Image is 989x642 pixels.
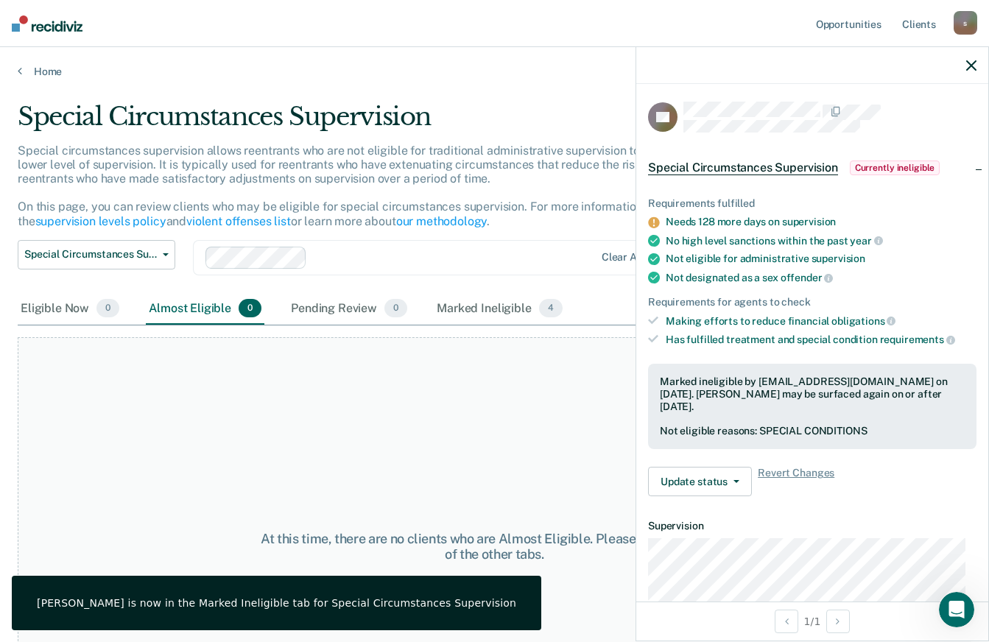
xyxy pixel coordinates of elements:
[35,214,166,228] a: supervision levels policy
[636,144,988,191] div: Special Circumstances SupervisionCurrently ineligible
[850,160,940,175] span: Currently ineligible
[775,610,798,633] button: Previous Opportunity
[648,296,976,308] div: Requirements for agents to check
[666,271,976,284] div: Not designated as a sex
[636,602,988,641] div: 1 / 1
[434,293,566,325] div: Marked Ineligible
[24,248,157,261] span: Special Circumstances Supervision
[18,102,759,144] div: Special Circumstances Supervision
[648,160,838,175] span: Special Circumstances Supervision
[826,610,850,633] button: Next Opportunity
[954,11,977,35] div: s
[660,375,965,412] div: Marked ineligible by [EMAIL_ADDRESS][DOMAIN_NAME] on [DATE]. [PERSON_NAME] may be surfaced again ...
[602,251,664,264] div: Clear agents
[850,235,882,247] span: year
[660,425,965,437] div: Not eligible reasons: SPECIAL CONDITIONS
[666,216,976,228] div: Needs 128 more days on supervision
[96,299,119,318] span: 0
[539,299,563,318] span: 4
[288,293,410,325] div: Pending Review
[666,253,976,265] div: Not eligible for administrative
[239,299,261,318] span: 0
[880,334,955,345] span: requirements
[396,214,488,228] a: our methodology
[648,467,752,496] button: Update status
[186,214,291,228] a: violent offenses list
[18,293,122,325] div: Eligible Now
[939,592,974,627] iframe: Intercom live chat
[648,197,976,210] div: Requirements fulfilled
[146,293,264,325] div: Almost Eligible
[666,314,976,328] div: Making efforts to reduce financial
[666,234,976,247] div: No high level sanctions within the past
[12,15,82,32] img: Recidiviz
[648,520,976,532] dt: Supervision
[384,299,407,318] span: 0
[256,531,733,562] div: At this time, there are no clients who are Almost Eligible. Please navigate to one of the other t...
[831,315,895,327] span: obligations
[18,144,741,228] p: Special circumstances supervision allows reentrants who are not eligible for traditional administ...
[812,253,865,264] span: supervision
[781,272,834,283] span: offender
[37,596,516,610] div: [PERSON_NAME] is now in the Marked Ineligible tab for Special Circumstances Supervision
[18,65,971,78] a: Home
[758,467,834,496] span: Revert Changes
[666,333,976,346] div: Has fulfilled treatment and special condition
